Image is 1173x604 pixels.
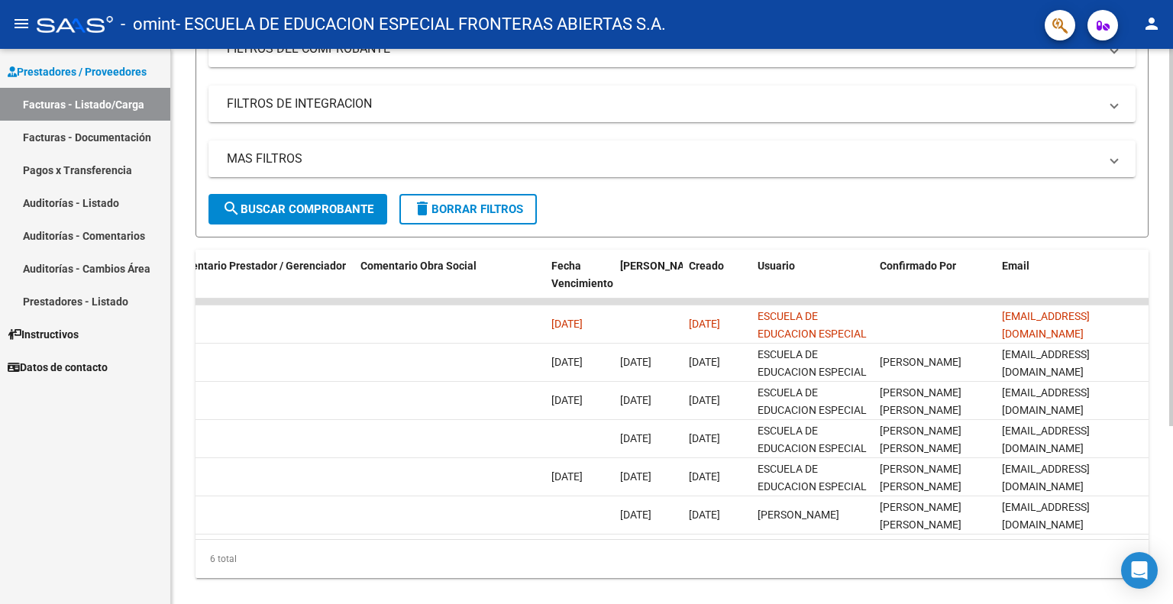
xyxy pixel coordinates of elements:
span: Usuario [758,260,795,272]
span: [PERSON_NAME] [758,509,839,521]
span: ESCUELA DE EDUCACION ESPECIAL FRONTERAS ABIERTAS SA [758,386,868,451]
span: [DATE] [689,318,720,330]
span: [PERSON_NAME] [620,260,703,272]
mat-panel-title: MAS FILTROS [227,150,1099,167]
span: [DATE] [689,394,720,406]
span: ESCUELA DE EDUCACION ESPECIAL FRONTERAS ABIERTAS SA [758,348,868,412]
span: ESCUELA DE EDUCACION ESPECIAL FRONTERAS ABIERTAS SA [758,425,868,489]
span: [EMAIL_ADDRESS][DOMAIN_NAME] [1002,348,1090,378]
datatable-header-cell: Creado [683,250,751,317]
span: Instructivos [8,326,79,343]
span: [EMAIL_ADDRESS][DOMAIN_NAME] [1002,386,1090,416]
span: [DATE] [689,356,720,368]
span: Creado [689,260,724,272]
div: 6 total [195,540,1149,578]
span: [PERSON_NAME] [880,356,961,368]
span: [EMAIL_ADDRESS][DOMAIN_NAME] [1002,310,1090,340]
span: [DATE] [620,356,651,368]
button: Borrar Filtros [399,194,537,224]
datatable-header-cell: Usuario [751,250,874,317]
mat-icon: delete [413,199,431,218]
mat-icon: search [222,199,241,218]
mat-icon: person [1142,15,1161,33]
span: Datos de contacto [8,359,108,376]
span: [DATE] [551,470,583,483]
span: Confirmado Por [880,260,956,272]
span: ESCUELA DE EDUCACION ESPECIAL FRONTERAS ABIERTAS SA [758,310,868,374]
span: [PERSON_NAME] [PERSON_NAME] [880,425,961,454]
span: [DATE] [551,318,583,330]
span: [EMAIL_ADDRESS][DOMAIN_NAME] [1002,425,1090,454]
mat-expansion-panel-header: FILTROS DE INTEGRACION [208,86,1136,122]
span: ESCUELA DE EDUCACION ESPECIAL FRONTERAS ABIERTAS SA [758,463,868,527]
div: Open Intercom Messenger [1121,552,1158,589]
mat-icon: menu [12,15,31,33]
span: - omint [121,8,176,41]
datatable-header-cell: Comentario Obra Social [354,250,545,317]
span: [PERSON_NAME] [PERSON_NAME] [880,463,961,493]
span: [EMAIL_ADDRESS][DOMAIN_NAME] [1002,463,1090,493]
span: Email [1002,260,1029,272]
span: [DATE] [551,356,583,368]
span: [DATE] [551,394,583,406]
datatable-header-cell: Confirmado Por [874,250,996,317]
mat-panel-title: FILTROS DE INTEGRACION [227,95,1099,112]
span: Buscar Comprobante [222,202,373,216]
datatable-header-cell: Fecha Vencimiento [545,250,614,317]
span: Borrar Filtros [413,202,523,216]
span: [DATE] [689,432,720,444]
datatable-header-cell: Fecha Confimado [614,250,683,317]
span: [DATE] [620,394,651,406]
span: Comentario Obra Social [360,260,477,272]
span: Comentario Prestador / Gerenciador [170,260,346,272]
span: [EMAIL_ADDRESS][DOMAIN_NAME] [1002,501,1090,531]
span: [DATE] [620,432,651,444]
span: [PERSON_NAME] [PERSON_NAME] [880,386,961,416]
button: Buscar Comprobante [208,194,387,224]
span: [DATE] [689,470,720,483]
span: [PERSON_NAME] [PERSON_NAME] [880,501,961,531]
span: Fecha Vencimiento [551,260,613,289]
datatable-header-cell: Comentario Prestador / Gerenciador [163,250,354,317]
span: [DATE] [689,509,720,521]
span: Prestadores / Proveedores [8,63,147,80]
mat-expansion-panel-header: MAS FILTROS [208,141,1136,177]
datatable-header-cell: Email [996,250,1149,317]
span: - ESCUELA DE EDUCACION ESPECIAL FRONTERAS ABIERTAS S.A. [176,8,666,41]
span: [DATE] [620,470,651,483]
span: [DATE] [620,509,651,521]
